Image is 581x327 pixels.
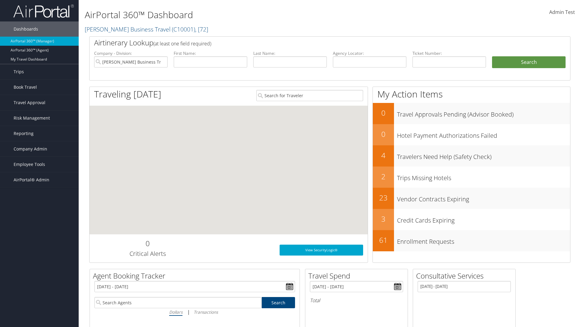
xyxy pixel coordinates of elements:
h3: Trips Missing Hotels [397,171,570,182]
label: Company - Division: [94,50,168,56]
span: Risk Management [14,111,50,126]
input: Search for Traveler [256,90,363,101]
h2: 0 [373,108,394,118]
span: , [ 72 ] [195,25,208,33]
a: Admin Test [549,3,575,22]
h3: Travelers Need Help (Safety Check) [397,150,570,161]
h3: Enrollment Requests [397,234,570,246]
input: Search Agents [94,297,261,308]
h2: 0 [94,238,201,249]
a: 3Credit Cards Expiring [373,209,570,230]
h2: 4 [373,150,394,160]
a: 23Vendor Contracts Expiring [373,188,570,209]
h2: Consultative Services [416,271,515,281]
h2: 3 [373,214,394,224]
a: 4Travelers Need Help (Safety Check) [373,145,570,167]
h1: My Action Items [373,88,570,101]
span: Employee Tools [14,157,45,172]
h6: Total [310,297,403,304]
span: Company Admin [14,141,47,157]
span: Travel Approval [14,95,45,110]
span: ( C10001 ) [172,25,195,33]
button: Search [492,56,566,68]
h3: Credit Cards Expiring [397,213,570,225]
span: Trips [14,64,24,79]
h1: AirPortal 360™ Dashboard [85,8,412,21]
span: Admin Test [549,9,575,15]
i: Dollars [169,309,182,315]
label: Last Name: [253,50,327,56]
h2: 2 [373,171,394,182]
a: Search [262,297,295,308]
label: First Name: [174,50,247,56]
span: (at least one field required) [153,40,211,47]
img: airportal-logo.png [13,4,74,18]
span: Book Travel [14,80,37,95]
h2: Agent Booking Tracker [93,271,300,281]
span: AirPortal® Admin [14,172,49,187]
a: 61Enrollment Requests [373,230,570,251]
h3: Hotel Payment Authorizations Failed [397,128,570,140]
a: [PERSON_NAME] Business Travel [85,25,208,33]
div: | [94,308,295,316]
h2: 0 [373,129,394,139]
label: Ticket Number: [412,50,486,56]
h3: Vendor Contracts Expiring [397,192,570,203]
i: Transactions [194,309,218,315]
span: Reporting [14,126,34,141]
label: Agency Locator: [333,50,406,56]
a: 0Travel Approvals Pending (Advisor Booked) [373,103,570,124]
a: View SecurityLogic® [280,245,363,256]
h3: Critical Alerts [94,249,201,258]
h2: Airtinerary Lookup [94,38,526,48]
h3: Travel Approvals Pending (Advisor Booked) [397,107,570,119]
span: Dashboards [14,21,38,37]
h2: 61 [373,235,394,245]
h2: 23 [373,193,394,203]
h2: Travel Spend [308,271,408,281]
a: 0Hotel Payment Authorizations Failed [373,124,570,145]
h1: Traveling [DATE] [94,88,161,101]
a: 2Trips Missing Hotels [373,167,570,188]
